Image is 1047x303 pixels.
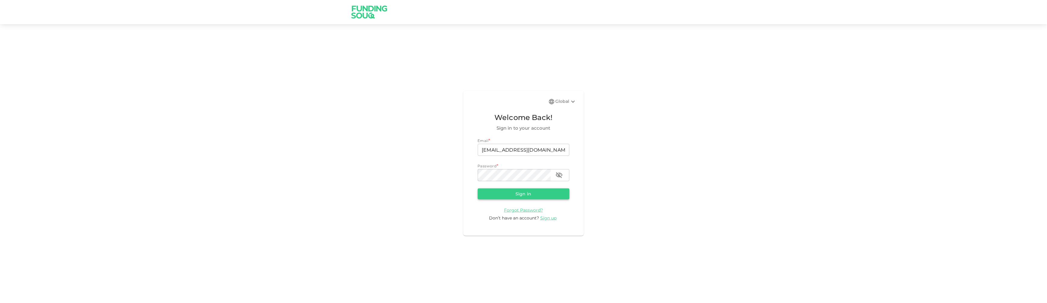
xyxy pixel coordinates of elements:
a: Forgot Password? [504,207,543,213]
div: Global [556,98,577,105]
input: password [478,169,551,181]
span: Forgot Password? [504,207,543,213]
span: Welcome Back! [478,112,570,123]
span: Email [478,138,489,143]
button: Sign in [478,188,570,199]
input: email [478,144,570,156]
span: Sign in to your account [478,125,570,132]
span: Sign up [541,215,557,221]
span: Don’t have an account? [489,215,539,221]
span: Password [478,164,497,168]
